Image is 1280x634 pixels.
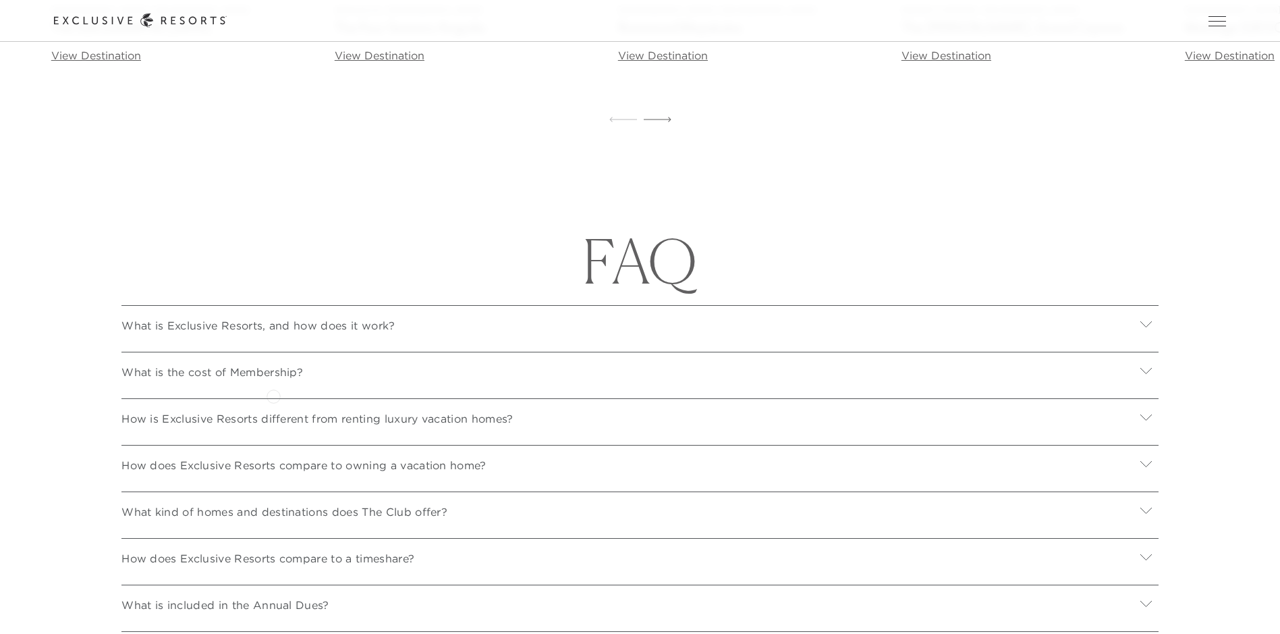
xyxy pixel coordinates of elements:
iframe: Qualified Messenger [1218,572,1280,634]
a: View Destination [51,49,141,62]
a: View Destination [335,49,424,62]
h1: FAQ [107,231,1172,292]
p: What is Exclusive Resorts, and how does it work? [121,317,395,334]
p: What kind of homes and destinations does The Club offer? [121,504,447,520]
button: Open navigation [1208,16,1226,26]
p: How is Exclusive Resorts different from renting luxury vacation homes? [121,411,513,427]
p: How does Exclusive Resorts compare to a timeshare? [121,550,414,566]
a: View Destination [901,49,991,62]
p: What is the cost of Membership? [121,364,303,380]
a: View Destination [618,49,708,62]
a: View Destination [1185,49,1275,62]
p: What is included in the Annual Dues? [121,597,329,613]
p: How does Exclusive Resorts compare to owning a vacation home? [121,457,486,473]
